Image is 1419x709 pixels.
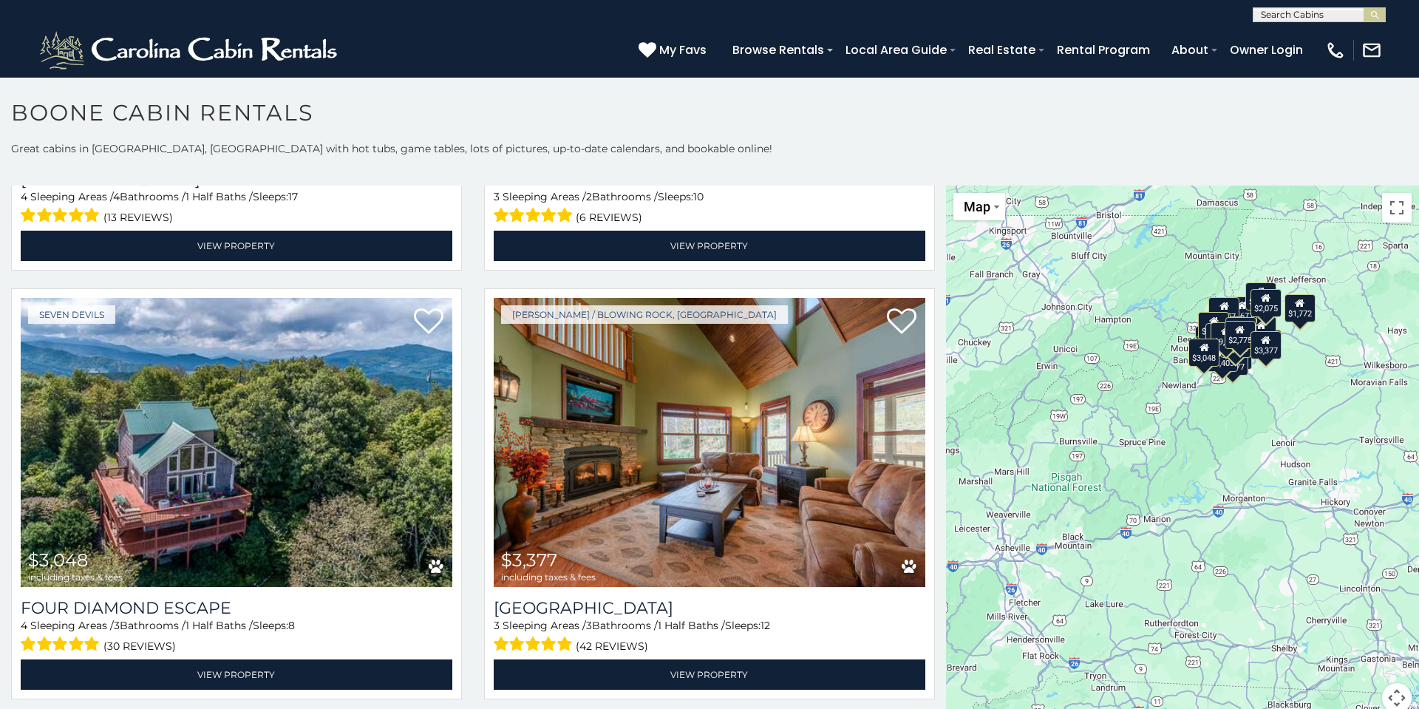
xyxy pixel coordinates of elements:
[21,619,27,632] span: 4
[586,190,592,203] span: 2
[494,190,500,203] span: 3
[103,637,176,656] span: (30 reviews)
[288,190,298,203] span: 17
[21,659,452,690] a: View Property
[1284,294,1316,322] div: $1,772
[501,572,596,582] span: including taxes & fees
[1250,330,1282,359] div: $3,377
[288,619,295,632] span: 8
[1207,343,1238,371] div: $5,403
[494,298,925,587] a: Summit Creek $3,377 including taxes & fees
[961,37,1043,63] a: Real Estate
[21,189,452,227] div: Sleeping Areas / Bathrooms / Sleeps:
[1382,193,1412,223] button: Toggle fullscreen view
[838,37,954,63] a: Local Area Guide
[21,298,452,587] a: Four Diamond Escape $3,048 including taxes & fees
[28,549,88,571] span: $3,048
[953,193,1005,220] button: Change map style
[113,190,120,203] span: 4
[1222,37,1310,63] a: Owner Login
[414,307,443,338] a: Add to favorites
[576,637,648,656] span: (42 reviews)
[21,231,452,261] a: View Property
[494,598,925,618] h3: Summit Creek
[1250,329,1282,357] div: $3,513
[1049,37,1157,63] a: Rental Program
[37,28,344,72] img: White-1-2.png
[1226,296,1257,324] div: $2,671
[494,598,925,618] a: [GEOGRAPHIC_DATA]
[1245,282,1276,310] div: $3,610
[1164,37,1216,63] a: About
[494,618,925,656] div: Sleeping Areas / Bathrooms / Sleeps:
[21,618,452,656] div: Sleeping Areas / Bathrooms / Sleeps:
[501,305,788,324] a: [PERSON_NAME] / Blowing Rock, [GEOGRAPHIC_DATA]
[1205,322,1236,350] div: $2,831
[494,298,925,587] img: Summit Creek
[1220,330,1251,358] div: $5,665
[1188,339,1219,367] div: $3,048
[1250,288,1282,316] div: $2,075
[21,190,27,203] span: 4
[725,37,831,63] a: Browse Rentals
[1225,316,1256,345] div: $2,527
[21,298,452,587] img: Four Diamond Escape
[1211,322,1242,350] div: $9,140
[28,572,123,582] span: including taxes & fees
[586,619,592,632] span: 3
[114,619,120,632] span: 3
[494,619,500,632] span: 3
[658,619,725,632] span: 1 Half Baths /
[693,190,704,203] span: 10
[659,41,707,59] span: My Favs
[760,619,770,632] span: 12
[186,190,253,203] span: 1 Half Baths /
[28,305,115,324] a: Seven Devils
[494,659,925,690] a: View Property
[103,208,173,227] span: (13 reviews)
[494,231,925,261] a: View Property
[1208,297,1239,325] div: $2,757
[576,208,642,227] span: (6 reviews)
[494,189,925,227] div: Sleeping Areas / Bathrooms / Sleeps:
[1198,312,1229,340] div: $1,867
[1361,40,1382,61] img: mail-regular-white.png
[964,199,990,214] span: Map
[501,549,557,571] span: $3,377
[1217,347,1248,375] div: $2,677
[1225,321,1256,349] div: $2,775
[21,598,452,618] a: Four Diamond Escape
[1325,40,1346,61] img: phone-regular-white.png
[639,41,710,60] a: My Favs
[186,619,253,632] span: 1 Half Baths /
[1245,316,1276,344] div: $4,264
